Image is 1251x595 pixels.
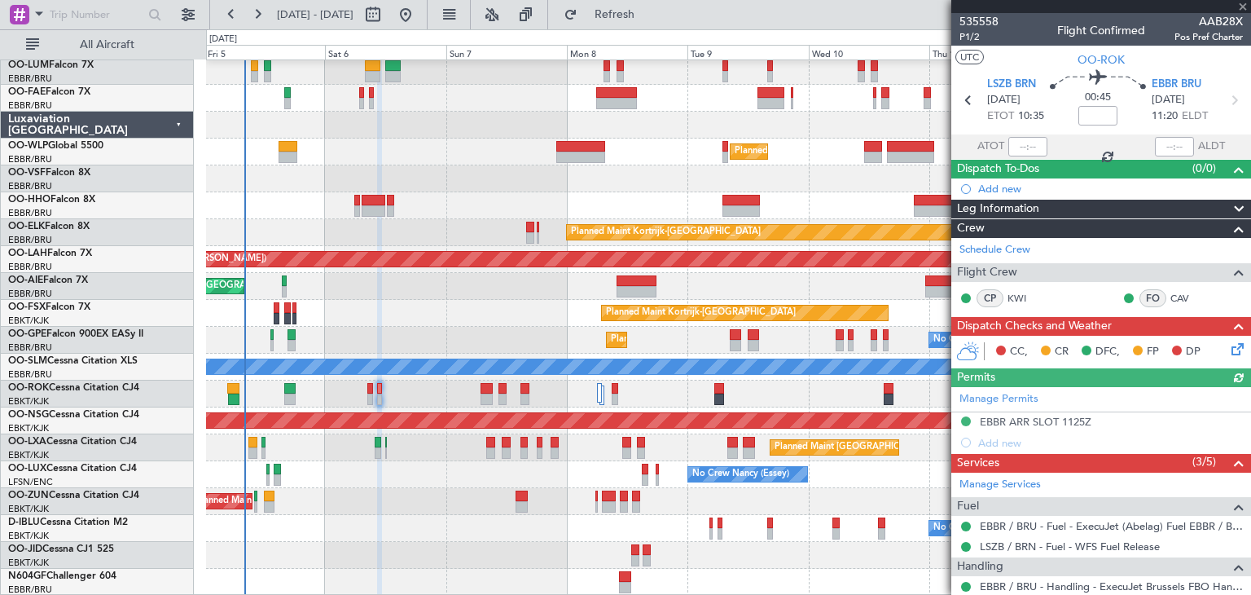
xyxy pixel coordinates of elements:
a: EBBR/BRU [8,342,52,354]
span: All Aircraft [42,39,172,51]
span: Dispatch Checks and Weather [957,317,1112,336]
a: OO-LXACessna Citation CJ4 [8,437,137,447]
a: EBBR/BRU [8,153,52,165]
div: Add new [978,182,1243,196]
span: OO-FSX [8,302,46,312]
a: LSZB / BRN - Fuel - WFS Fuel Release [980,540,1160,553]
div: FO [1139,289,1166,307]
a: LFSN/ENC [8,476,53,488]
a: EBKT/KJK [8,530,49,542]
span: 535558 [959,13,999,30]
a: OO-ELKFalcon 8X [8,222,90,231]
a: EBKT/KJK [8,557,49,569]
button: UTC [955,50,984,64]
a: OO-FAEFalcon 7X [8,87,90,97]
span: Fuel [957,497,979,516]
span: N604GF [8,571,46,581]
div: No Crew [GEOGRAPHIC_DATA] ([GEOGRAPHIC_DATA] National) [933,516,1206,540]
a: EBKT/KJK [8,422,49,434]
span: OO-AIE [8,275,43,285]
a: OO-WLPGlobal 5500 [8,141,103,151]
span: OO-ROK [1078,51,1125,68]
a: EBBR/BRU [8,288,52,300]
span: OO-LXA [8,437,46,447]
a: OO-VSFFalcon 8X [8,168,90,178]
span: 00:45 [1085,90,1111,106]
span: Handling [957,558,1003,576]
a: EBKT/KJK [8,395,49,408]
span: OO-ROK [8,383,49,393]
span: (0/0) [1192,160,1216,177]
span: OO-NSG [8,410,49,420]
a: Schedule Crew [959,242,1030,258]
span: OO-LUX [8,464,46,474]
a: KWI [1007,291,1044,306]
div: Fri 5 [204,45,325,59]
span: OO-ELK [8,222,45,231]
div: Planned Maint Kortrijk-[GEOGRAPHIC_DATA] [606,301,796,325]
div: Planned Maint [GEOGRAPHIC_DATA] ([GEOGRAPHIC_DATA] National) [611,328,906,352]
span: OO-HHO [8,195,50,205]
a: OO-LUMFalcon 7X [8,60,94,70]
span: Services [957,454,999,473]
span: ELDT [1182,108,1208,125]
button: Refresh [556,2,654,28]
a: OO-GPEFalcon 900EX EASy II [8,329,143,339]
a: Manage Services [959,477,1041,493]
div: Planned Maint Milan (Linate) [735,139,852,164]
span: [DATE] [1152,92,1185,108]
a: OO-JIDCessna CJ1 525 [8,544,114,554]
span: AAB28X [1174,13,1243,30]
span: DP [1186,344,1201,360]
a: EBBR / BRU - Handling - ExecuJet Brussels FBO Handling Abelag [980,580,1243,593]
div: No Crew [GEOGRAPHIC_DATA] ([GEOGRAPHIC_DATA] National) [933,328,1206,352]
div: Mon 8 [567,45,687,59]
span: OO-JID [8,544,42,554]
div: Planned Maint Kortrijk-[GEOGRAPHIC_DATA] [571,220,761,245]
span: OO-LUM [8,60,49,70]
a: EBBR / BRU - Fuel - ExecuJet (Abelag) Fuel EBBR / BRU [980,519,1243,533]
span: CC, [1010,344,1028,360]
a: OO-SLMCessna Citation XLS [8,356,138,366]
span: ETOT [987,108,1014,125]
span: 11:20 [1152,108,1178,125]
a: EBKT/KJK [8,503,49,515]
span: ATOT [977,139,1004,155]
div: CP [977,289,1003,307]
a: EBBR/BRU [8,207,52,219]
span: OO-GPE [8,329,46,339]
span: LSZB BRN [987,77,1036,93]
a: EBBR/BRU [8,234,52,246]
button: All Aircraft [18,32,177,58]
span: Flight Crew [957,263,1017,282]
a: OO-LAHFalcon 7X [8,249,92,258]
div: Planned Maint [GEOGRAPHIC_DATA] ([GEOGRAPHIC_DATA] National) [775,435,1069,460]
span: FP [1147,344,1159,360]
a: CAV [1170,291,1207,306]
span: OO-WLP [8,141,48,151]
a: EBKT/KJK [8,315,49,327]
div: [DATE] [209,33,237,46]
a: EBBR/BRU [8,368,52,381]
span: DFC, [1095,344,1120,360]
a: OO-AIEFalcon 7X [8,275,88,285]
span: OO-FAE [8,87,46,97]
span: OO-LAH [8,249,47,258]
a: EBBR/BRU [8,73,52,85]
span: EBBR BRU [1152,77,1201,93]
span: Leg Information [957,200,1039,218]
span: [DATE] [987,92,1021,108]
span: ALDT [1198,139,1225,155]
div: Sat 6 [325,45,446,59]
span: P1/2 [959,30,999,44]
input: Trip Number [50,2,143,27]
span: Refresh [581,9,649,20]
span: 10:35 [1018,108,1044,125]
span: Pos Pref Charter [1174,30,1243,44]
span: [DATE] - [DATE] [277,7,353,22]
span: CR [1055,344,1069,360]
a: OO-FSXFalcon 7X [8,302,90,312]
span: Dispatch To-Dos [957,160,1039,178]
div: Wed 10 [809,45,929,59]
a: EBBR/BRU [8,180,52,192]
